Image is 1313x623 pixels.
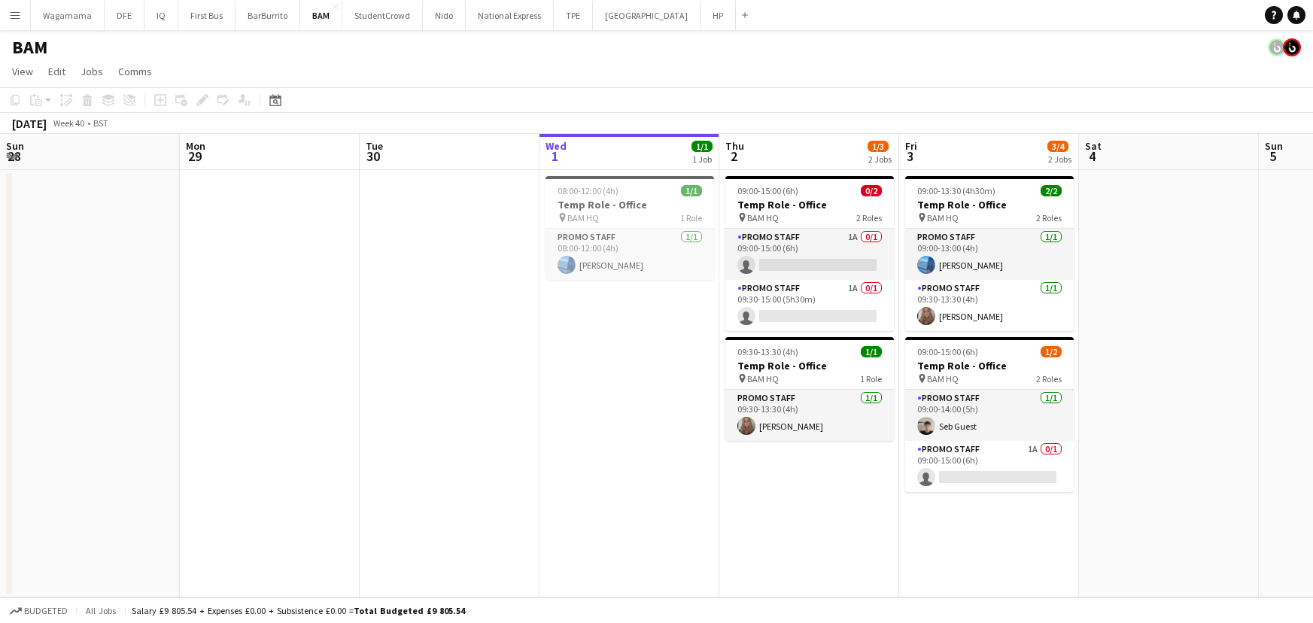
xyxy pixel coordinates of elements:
span: BAM HQ [927,212,959,223]
app-card-role: Promo Staff1A0/109:30-15:00 (5h30m) [725,280,894,331]
span: 1/1 [861,346,882,357]
span: 4 [1083,147,1102,165]
app-card-role: Promo Staff1A0/109:00-15:00 (6h) [905,441,1074,492]
span: Total Budgeted £9 805.54 [354,605,465,616]
div: 2 Jobs [868,153,892,165]
button: BAM [300,1,342,30]
app-card-role: Promo Staff1/108:00-12:00 (4h)[PERSON_NAME] [546,229,714,280]
button: [GEOGRAPHIC_DATA] [593,1,701,30]
span: 3 [903,147,917,165]
a: Jobs [74,62,109,81]
app-card-role: Promo Staff1/109:30-13:30 (4h)[PERSON_NAME] [725,390,894,441]
a: Edit [42,62,71,81]
span: 1/1 [691,141,713,152]
span: Comms [118,65,152,78]
span: 2 Roles [1036,373,1062,384]
h3: Temp Role - Office [725,198,894,211]
button: StudentCrowd [342,1,423,30]
span: 2 Roles [856,212,882,223]
span: Edit [48,65,65,78]
span: Sun [6,139,24,153]
span: 2/2 [1041,185,1062,196]
button: TPE [554,1,593,30]
div: Salary £9 805.54 + Expenses £0.00 + Subsistence £0.00 = [132,605,465,616]
span: 1/2 [1041,346,1062,357]
span: 09:30-13:30 (4h) [737,346,798,357]
a: Comms [112,62,158,81]
h1: BAM [12,36,47,59]
button: Nido [423,1,466,30]
a: View [6,62,39,81]
span: Budgeted [24,606,68,616]
button: Wagamama [31,1,105,30]
app-job-card: 09:00-15:00 (6h)0/2Temp Role - Office BAM HQ2 RolesPromo Staff1A0/109:00-15:00 (6h) Promo Staff1A... [725,176,894,331]
app-card-role: Promo Staff1/109:00-13:00 (4h)[PERSON_NAME] [905,229,1074,280]
span: View [12,65,33,78]
button: First Bus [178,1,236,30]
span: 5 [1263,147,1283,165]
span: 0/2 [861,185,882,196]
span: 1/3 [868,141,889,152]
span: BAM HQ [747,212,779,223]
app-user-avatar: Tim Bodenham [1268,38,1286,56]
span: 1 Role [860,373,882,384]
span: 09:00-13:30 (4h30m) [917,185,995,196]
h3: Temp Role - Office [725,359,894,372]
span: 09:00-15:00 (6h) [737,185,798,196]
h3: Temp Role - Office [905,359,1074,372]
span: 1/1 [681,185,702,196]
span: Week 40 [50,117,87,129]
span: Jobs [81,65,103,78]
app-card-role: Promo Staff1A0/109:00-15:00 (6h) [725,229,894,280]
span: 09:00-15:00 (6h) [917,346,978,357]
span: 08:00-12:00 (4h) [558,185,619,196]
button: HP [701,1,736,30]
span: 1 Role [680,212,702,223]
app-job-card: 08:00-12:00 (4h)1/1Temp Role - Office BAM HQ1 RolePromo Staff1/108:00-12:00 (4h)[PERSON_NAME] [546,176,714,280]
h3: Temp Role - Office [546,198,714,211]
app-card-role: Promo Staff1/109:00-14:00 (5h)Seb Guest [905,390,1074,441]
button: IQ [144,1,178,30]
span: Wed [546,139,567,153]
span: Mon [186,139,205,153]
div: [DATE] [12,116,47,131]
app-job-card: 09:00-13:30 (4h30m)2/2Temp Role - Office BAM HQ2 RolesPromo Staff1/109:00-13:00 (4h)[PERSON_NAME]... [905,176,1074,331]
button: BarBurrito [236,1,300,30]
span: BAM HQ [927,373,959,384]
span: 29 [184,147,205,165]
span: BAM HQ [567,212,599,223]
span: 28 [4,147,24,165]
div: 2 Jobs [1048,153,1071,165]
span: Fri [905,139,917,153]
app-job-card: 09:30-13:30 (4h)1/1Temp Role - Office BAM HQ1 RolePromo Staff1/109:30-13:30 (4h)[PERSON_NAME] [725,337,894,441]
div: BST [93,117,108,129]
span: 30 [363,147,383,165]
span: 1 [543,147,567,165]
span: 2 [723,147,744,165]
span: 2 Roles [1036,212,1062,223]
button: Budgeted [8,603,70,619]
app-user-avatar: Tim Bodenham [1283,38,1301,56]
span: Sun [1265,139,1283,153]
app-card-role: Promo Staff1/109:30-13:30 (4h)[PERSON_NAME] [905,280,1074,331]
button: National Express [466,1,554,30]
h3: Temp Role - Office [905,198,1074,211]
div: 1 Job [692,153,712,165]
span: Tue [366,139,383,153]
span: 3/4 [1047,141,1068,152]
app-job-card: 09:00-15:00 (6h)1/2Temp Role - Office BAM HQ2 RolesPromo Staff1/109:00-14:00 (5h)Seb GuestPromo S... [905,337,1074,492]
button: DFE [105,1,144,30]
span: Thu [725,139,744,153]
span: Sat [1085,139,1102,153]
span: BAM HQ [747,373,779,384]
span: All jobs [83,605,119,616]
